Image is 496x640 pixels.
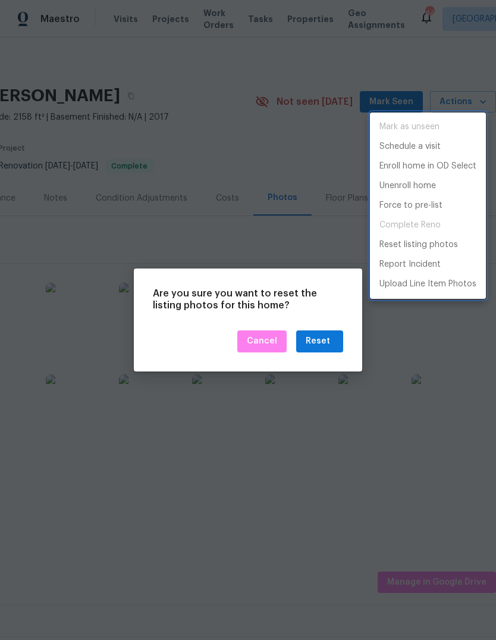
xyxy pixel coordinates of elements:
p: Unenroll home [379,180,436,192]
p: Enroll home in OD Select [379,160,476,173]
p: Report Incident [379,258,441,271]
p: Force to pre-list [379,199,442,212]
p: Upload Line Item Photos [379,278,476,291]
p: Reset listing photos [379,239,458,251]
span: Project is already completed [370,216,486,235]
p: Schedule a visit [379,141,441,153]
